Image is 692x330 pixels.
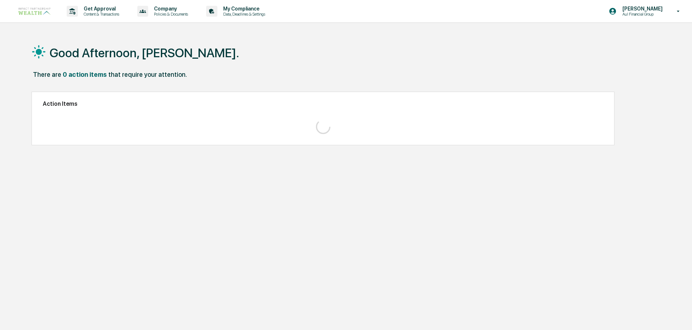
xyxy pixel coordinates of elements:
[78,12,123,17] p: Content & Transactions
[217,6,269,12] p: My Compliance
[148,6,192,12] p: Company
[63,71,107,78] div: 0 action items
[43,100,603,107] h2: Action Items
[50,46,239,60] h1: Good Afternoon, [PERSON_NAME].
[617,6,666,12] p: [PERSON_NAME]
[148,12,192,17] p: Policies & Documents
[217,12,269,17] p: Data, Deadlines & Settings
[78,6,123,12] p: Get Approval
[17,7,52,16] img: logo
[33,71,61,78] div: There are
[617,12,666,17] p: Aul Financial Group
[108,71,187,78] div: that require your attention.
